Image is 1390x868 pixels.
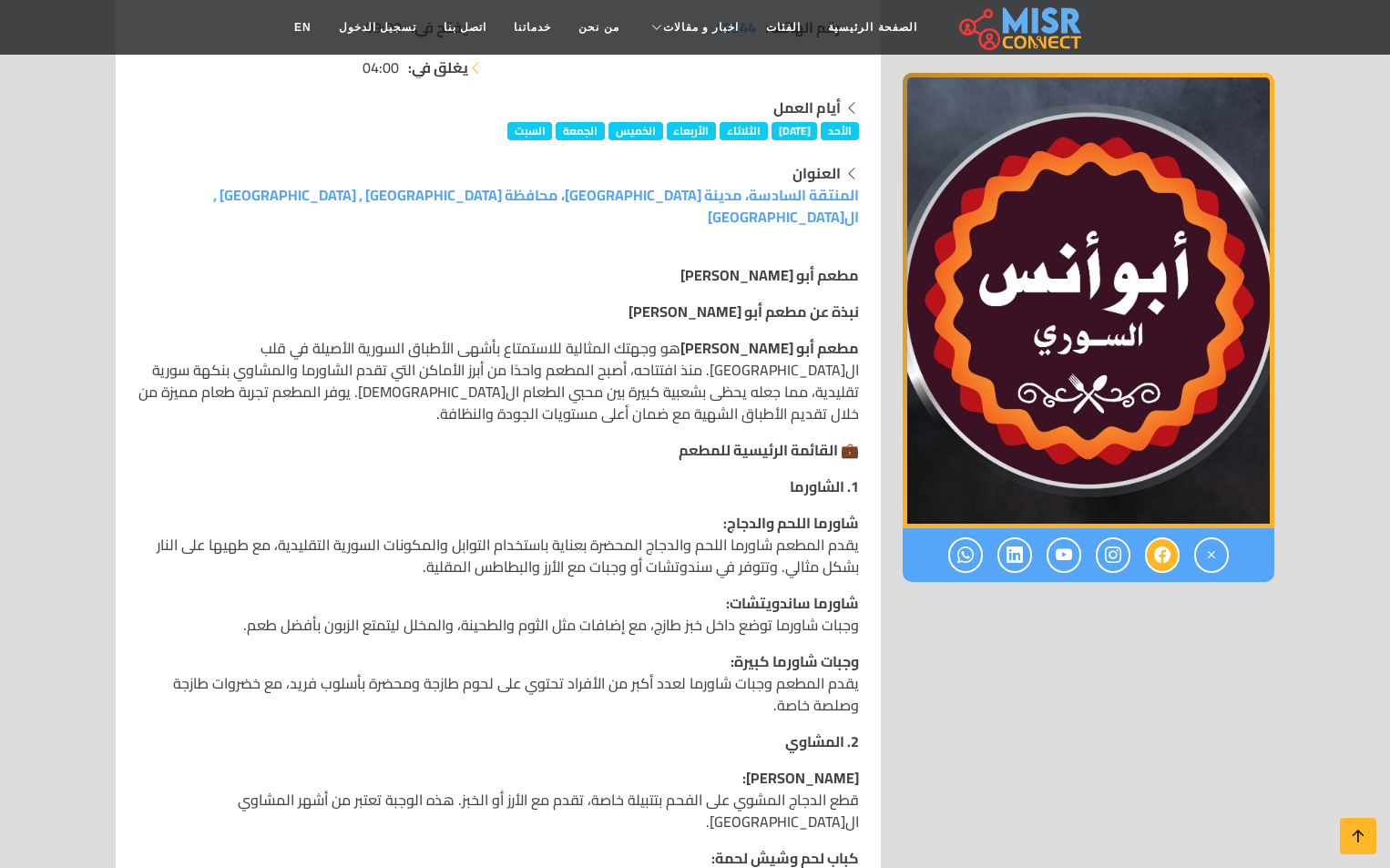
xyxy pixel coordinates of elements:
[363,56,399,78] span: 04:00
[507,122,553,140] span: السبت
[726,589,859,617] strong: شاورما ساندويتشات:
[325,10,430,45] a: تسجيل الدخول
[792,159,841,187] strong: العنوان
[742,764,859,791] strong: [PERSON_NAME]:
[903,73,1274,528] div: 1 / 1
[959,5,1081,50] img: main.misr_connect
[667,122,717,140] span: الأربعاء
[731,648,859,675] strong: وجبات شاورما كبيرة:
[565,10,632,45] a: من نحن
[814,10,930,45] a: الصفحة الرئيسية
[723,509,859,536] strong: شاورما اللحم والدجاج:
[138,337,859,424] p: هو وجهتك المثالية للاستمتاع بأشهى الأطباق السورية الأصيلة في قلب ال[GEOGRAPHIC_DATA]. منذ افتتاحه...
[772,122,818,140] span: [DATE]
[213,181,859,230] a: المنتقة السادسة، مدينة [GEOGRAPHIC_DATA]، محافظة [GEOGRAPHIC_DATA] , [GEOGRAPHIC_DATA] , ال[GEOGR...
[500,10,565,45] a: خدماتنا
[629,298,859,325] strong: نبذة عن مطعم أبو [PERSON_NAME]
[773,94,841,121] strong: أيام العمل
[720,122,768,140] span: الثلاثاء
[556,122,605,140] span: الجمعة
[680,261,859,289] strong: مطعم أبو [PERSON_NAME]
[138,512,859,577] p: يقدم المطعم شاورما اللحم والدجاج المحضرة بعناية باستخدام التوابل والمكونات السورية التقليدية، مع ...
[903,73,1274,528] img: أبو أنس السوري
[138,650,859,716] p: يقدم المطعم وجبات شاورما لعدد أكبر من الأفراد تحتوي على لحوم طازجة ومحضرة بأسلوب فريد، مع خضروات ...
[752,10,814,45] a: الفئات
[790,473,859,500] strong: 1. الشاورما
[785,728,859,755] strong: 2. المشاوي
[679,436,859,464] strong: 💼 القائمة الرئيسية للمطعم
[138,592,859,636] p: وجبات شاورما توضع داخل خبز طازج، مع إضافات مثل الثوم والطحينة، والمخلل ليتمتع الزبون بأفضل طعم.
[408,56,468,78] strong: يغلق في:
[608,122,663,140] span: الخميس
[430,10,500,45] a: اتصل بنا
[281,10,325,45] a: EN
[680,334,859,362] strong: مطعم أبو [PERSON_NAME]
[821,122,859,140] span: الأحد
[663,19,740,36] span: اخبار و مقالات
[138,767,859,832] p: قطع الدجاج المشوي على الفحم بتتبيلة خاصة، تقدم مع الأرز أو الخبز. هذه الوجبة تعتبر من أشهر المشاو...
[633,10,753,45] a: اخبار و مقالات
